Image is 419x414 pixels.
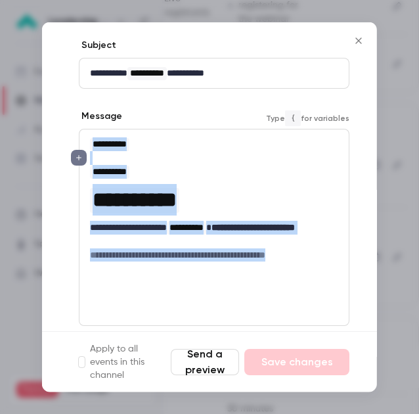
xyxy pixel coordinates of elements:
[285,110,301,126] code: {
[79,129,349,269] div: editor
[266,110,349,126] span: Type for variables
[171,349,239,375] button: Send a preview
[79,58,349,88] div: editor
[79,110,122,123] label: Message
[345,28,372,54] button: Close
[79,342,165,382] label: Apply to all events in this channel
[79,39,116,52] label: Subject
